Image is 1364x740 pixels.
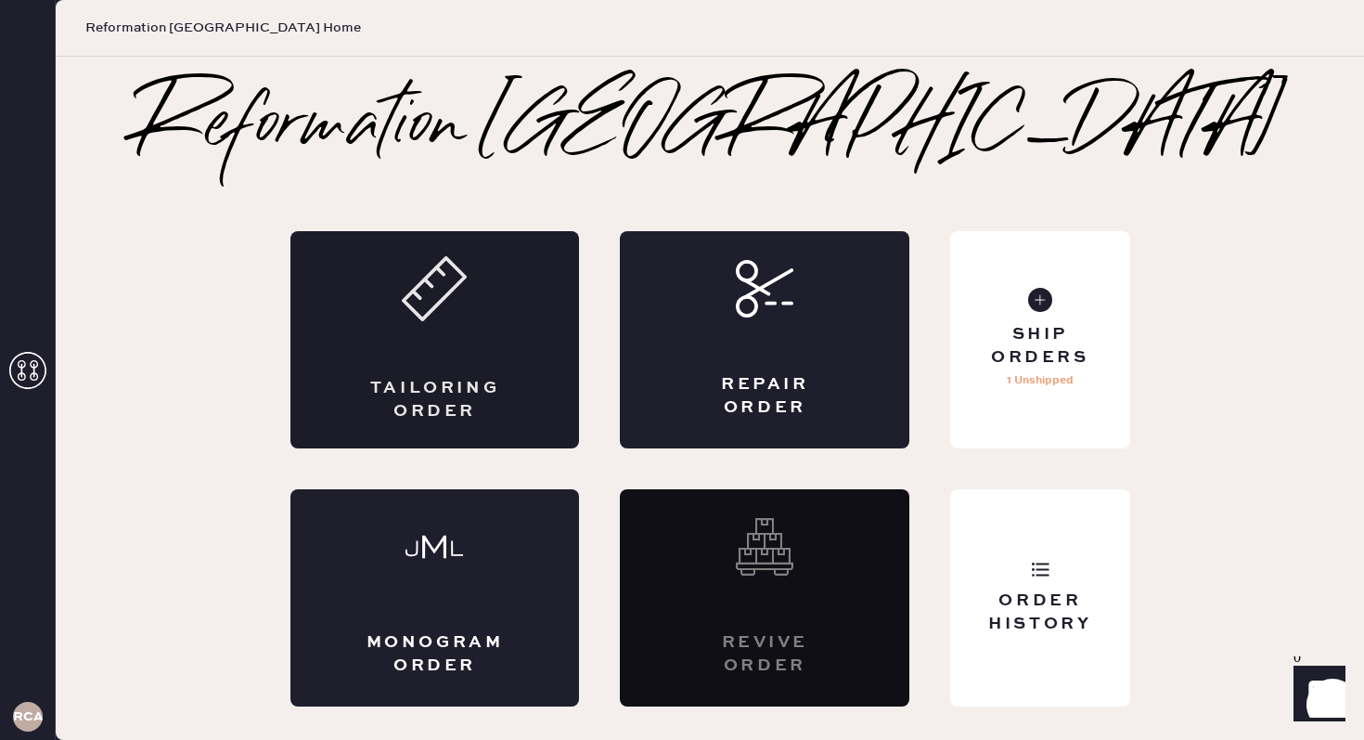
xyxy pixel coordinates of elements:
[694,373,835,420] div: Repair Order
[620,489,909,707] div: Interested? Contact us at care@hemster.co
[694,631,835,678] div: Revive order
[365,631,506,678] div: Monogram Order
[965,323,1114,370] div: Ship Orders
[1276,656,1356,736] iframe: Front Chat
[965,590,1114,636] div: Order History
[13,710,43,723] h3: RCA
[1007,370,1074,392] p: 1 Unshipped
[136,90,1284,164] h2: Reformation [GEOGRAPHIC_DATA]
[365,377,506,423] div: Tailoring Order
[85,19,361,37] span: Reformation [GEOGRAPHIC_DATA] Home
